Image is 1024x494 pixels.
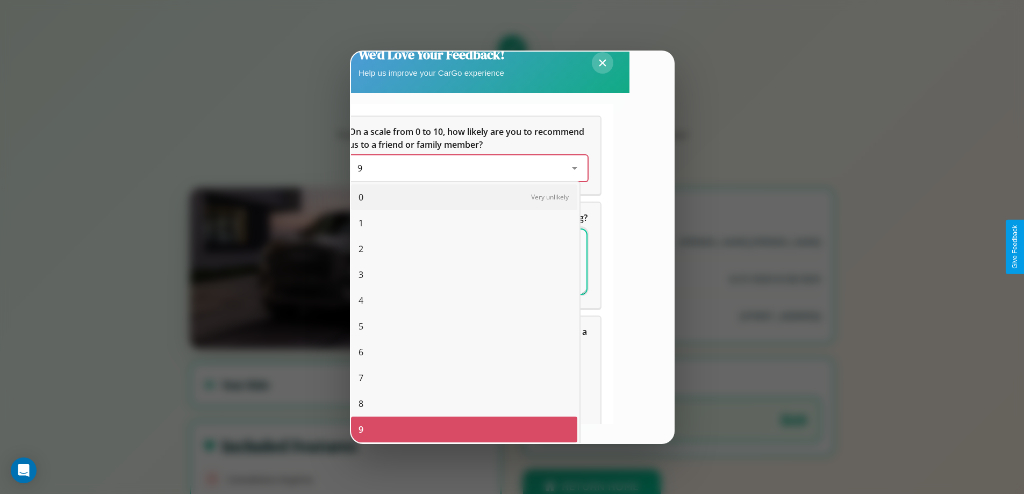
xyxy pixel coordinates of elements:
div: 1 [351,210,577,236]
h2: We'd Love Your Feedback! [359,46,505,63]
span: 4 [359,294,363,307]
div: 2 [351,236,577,262]
span: Very unlikely [531,192,569,202]
span: 1 [359,217,363,230]
span: 9 [359,423,363,436]
div: 8 [351,391,577,417]
div: On a scale from 0 to 10, how likely are you to recommend us to a friend or family member? [349,155,588,181]
div: 0 [351,184,577,210]
span: 8 [359,397,363,410]
div: Open Intercom Messenger [11,457,37,483]
span: On a scale from 0 to 10, how likely are you to recommend us to a friend or family member? [349,126,586,151]
div: 10 [351,442,577,468]
span: 3 [359,268,363,281]
div: 7 [351,365,577,391]
span: 9 [357,162,362,174]
span: What can we do to make your experience more satisfying? [349,212,588,224]
div: 4 [351,288,577,313]
div: 9 [351,417,577,442]
div: 6 [351,339,577,365]
div: On a scale from 0 to 10, how likely are you to recommend us to a friend or family member? [336,117,600,194]
span: 0 [359,191,363,204]
div: 5 [351,313,577,339]
h5: On a scale from 0 to 10, how likely are you to recommend us to a friend or family member? [349,125,588,151]
span: 5 [359,320,363,333]
p: Help us improve your CarGo experience [359,66,505,80]
div: 3 [351,262,577,288]
span: 6 [359,346,363,359]
span: 7 [359,371,363,384]
span: Which of the following features do you value the most in a vehicle? [349,326,589,350]
div: Give Feedback [1011,225,1019,269]
span: 2 [359,242,363,255]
